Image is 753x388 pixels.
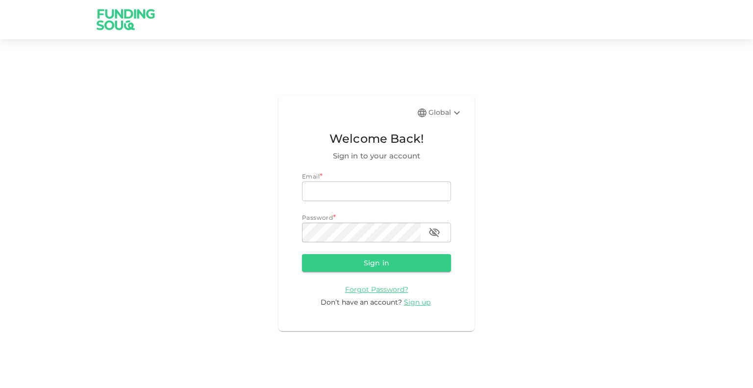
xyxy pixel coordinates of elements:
button: Sign in [302,254,451,272]
a: Forgot Password? [345,285,408,294]
span: Sign up [404,298,430,307]
span: Forgot Password? [345,285,408,294]
span: Don’t have an account? [321,298,402,307]
span: Welcome Back! [302,129,451,148]
span: Sign in to your account [302,150,451,162]
input: email [302,181,451,201]
span: Email [302,173,320,180]
span: Password [302,214,333,221]
input: password [302,223,421,242]
div: Global [428,107,463,119]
